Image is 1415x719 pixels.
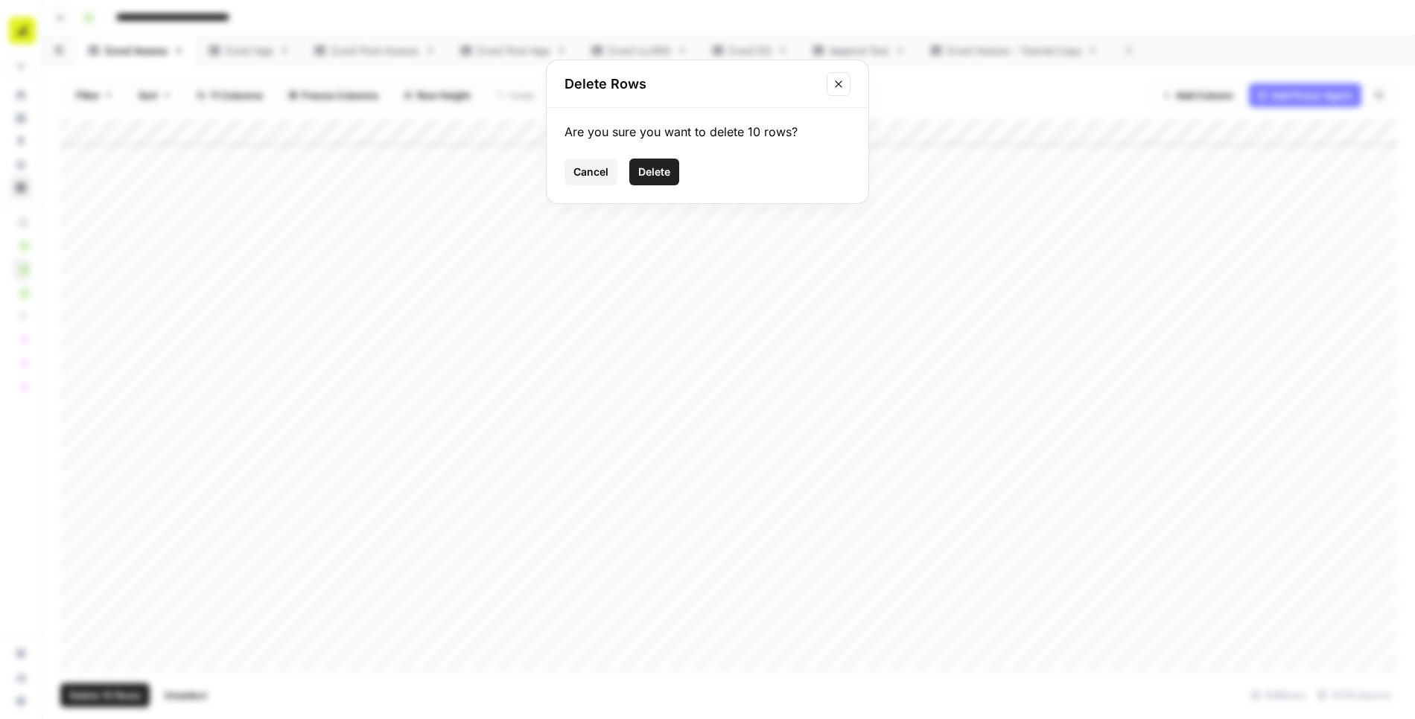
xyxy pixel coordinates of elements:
button: Delete [629,159,679,185]
span: Cancel [573,164,608,179]
button: Close modal [827,72,850,96]
div: Are you sure you want to delete 10 rows? [565,123,850,141]
button: Cancel [565,159,617,185]
h2: Delete Rows [565,74,818,95]
span: Delete [638,164,670,179]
